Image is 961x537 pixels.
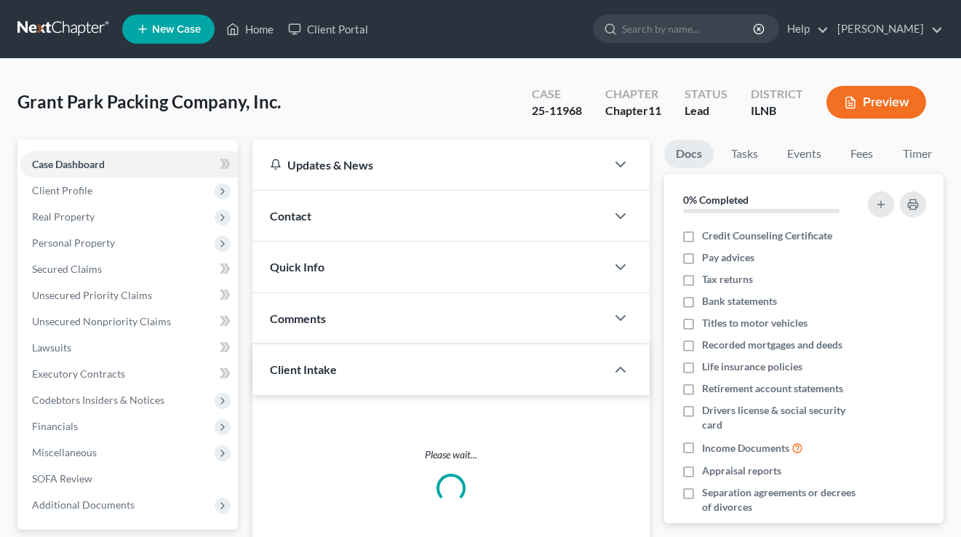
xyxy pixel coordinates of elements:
[780,16,829,42] a: Help
[32,498,135,511] span: Additional Documents
[683,194,749,206] strong: 0% Completed
[685,103,727,119] div: Lead
[32,420,78,432] span: Financials
[775,140,833,168] a: Events
[702,381,843,396] span: Retirement account statements
[281,16,375,42] a: Client Portal
[891,140,944,168] a: Timer
[32,341,71,354] span: Lawsuits
[20,466,238,492] a: SOFA Review
[32,394,164,406] span: Codebtors Insiders & Notices
[270,447,632,462] p: Please wait...
[702,485,861,514] span: Separation agreements or decrees of divorces
[20,282,238,309] a: Unsecured Priority Claims
[605,103,661,119] div: Chapter
[20,151,238,178] a: Case Dashboard
[826,86,926,119] button: Preview
[648,103,661,117] span: 11
[32,263,102,275] span: Secured Claims
[152,24,201,35] span: New Case
[702,272,753,287] span: Tax returns
[685,86,727,103] div: Status
[702,403,861,432] span: Drivers license & social security card
[32,289,152,301] span: Unsecured Priority Claims
[32,446,97,458] span: Miscellaneous
[702,464,781,478] span: Appraisal reports
[32,315,171,327] span: Unsecured Nonpriority Claims
[17,91,281,112] span: Grant Park Packing Company, Inc.
[270,260,324,274] span: Quick Info
[605,86,661,103] div: Chapter
[32,210,95,223] span: Real Property
[830,16,943,42] a: [PERSON_NAME]
[270,209,311,223] span: Contact
[20,309,238,335] a: Unsecured Nonpriority Claims
[622,15,755,42] input: Search by name...
[751,103,803,119] div: ILNB
[32,236,115,249] span: Personal Property
[270,157,589,172] div: Updates & News
[532,86,582,103] div: Case
[270,362,337,376] span: Client Intake
[702,359,802,374] span: Life insurance policies
[702,294,777,309] span: Bank statements
[32,367,125,380] span: Executory Contracts
[702,338,842,352] span: Recorded mortgages and deeds
[751,86,803,103] div: District
[20,361,238,387] a: Executory Contracts
[532,103,582,119] div: 25-11968
[32,472,92,485] span: SOFA Review
[20,335,238,361] a: Lawsuits
[32,184,92,196] span: Client Profile
[702,250,754,265] span: Pay advices
[20,256,238,282] a: Secured Claims
[219,16,281,42] a: Home
[664,140,714,168] a: Docs
[702,228,832,243] span: Credit Counseling Certificate
[702,441,789,456] span: Income Documents
[270,311,326,325] span: Comments
[719,140,770,168] a: Tasks
[839,140,885,168] a: Fees
[702,316,808,330] span: Titles to motor vehicles
[32,158,105,170] span: Case Dashboard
